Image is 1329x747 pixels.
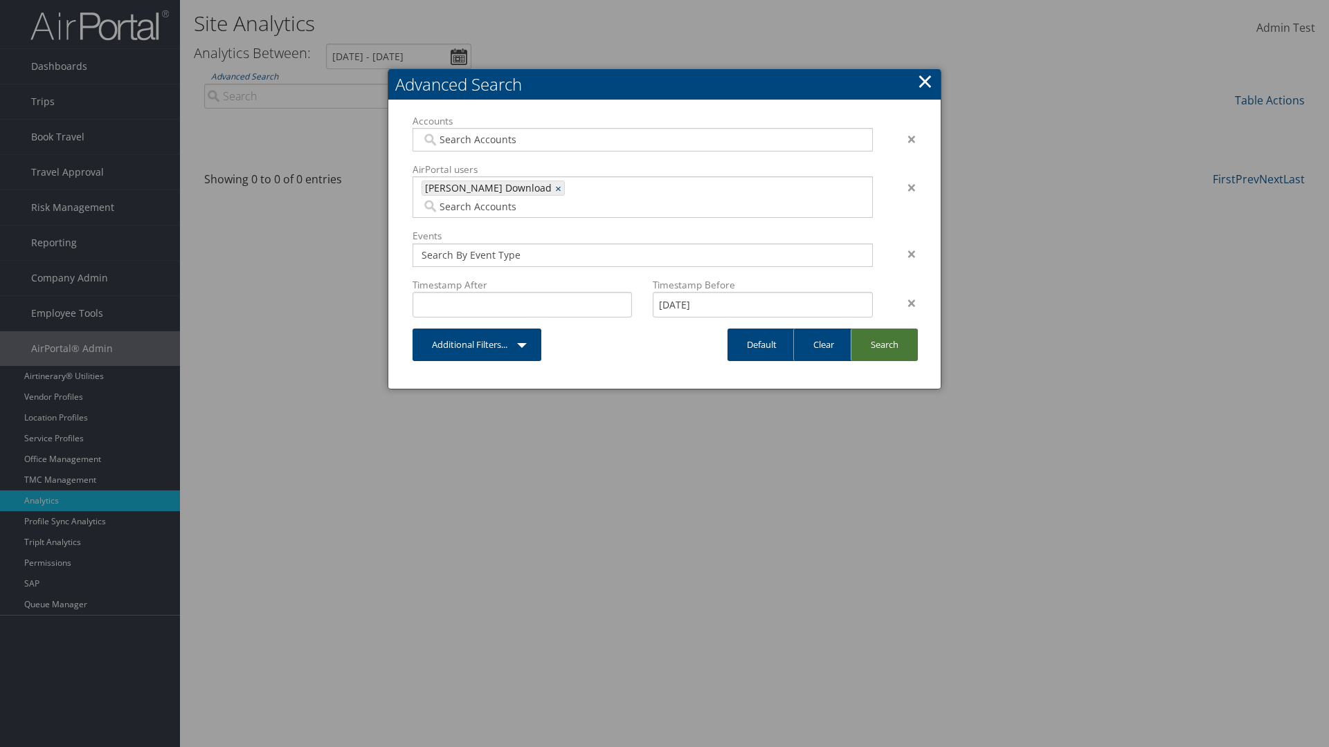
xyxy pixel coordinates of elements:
h2: Advanced Search [388,69,941,100]
label: Timestamp Before [653,278,872,292]
label: Accounts [413,114,873,128]
input: Search Accounts [422,199,761,213]
input: Search Accounts [422,133,863,147]
div: × [883,179,927,196]
span: [PERSON_NAME] Download [422,181,552,195]
a: Close [917,67,933,95]
a: Additional Filters... [413,329,541,361]
label: Timestamp After [413,278,632,292]
a: Search [851,329,918,361]
a: Clear [793,329,853,361]
div: × [883,246,927,262]
label: Events [413,229,873,243]
a: × [555,181,564,195]
div: × [883,295,927,311]
a: Default [727,329,796,361]
label: AirPortal users [413,163,873,176]
div: × [883,131,927,147]
input: Search By Event Type [422,248,863,262]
